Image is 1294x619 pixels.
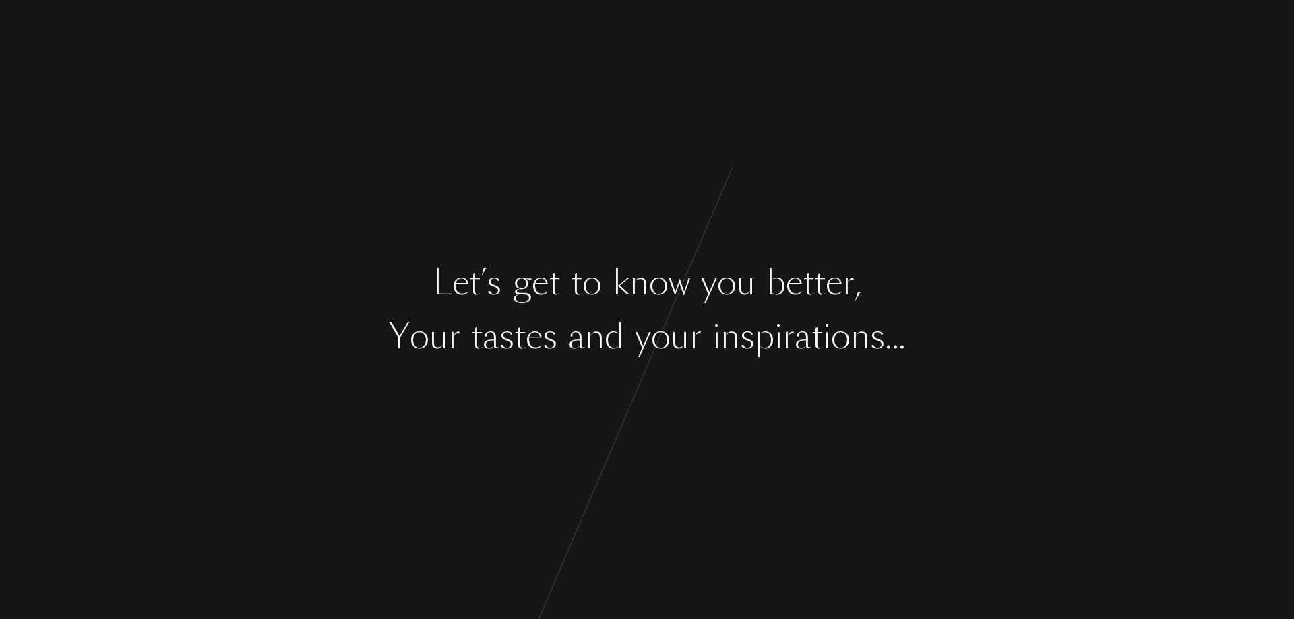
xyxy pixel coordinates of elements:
div: t [811,311,823,362]
div: a [568,311,585,362]
div: o [582,257,602,308]
div: r [842,257,855,308]
div: s [740,311,755,362]
div: e [826,257,842,308]
div: s [870,311,885,362]
div: . [898,311,905,362]
div: L [433,257,452,308]
div: n [585,311,605,362]
div: s [543,311,557,362]
div: s [499,311,514,362]
div: o [651,311,671,362]
div: e [532,257,549,308]
div: n [720,311,740,362]
div: t [803,257,814,308]
div: y [701,257,717,308]
div: o [649,257,669,308]
div: , [855,257,861,308]
div: p [755,311,774,362]
div: Y [389,311,410,362]
div: t [514,311,526,362]
div: a [795,311,811,362]
div: k [613,257,629,308]
div: b [766,257,786,308]
div: r [689,311,702,362]
div: n [629,257,649,308]
div: a [483,311,499,362]
div: e [786,257,803,308]
div: o [410,311,429,362]
div: o [717,257,737,308]
div: i [774,311,782,362]
div: . [885,311,892,362]
div: t [571,257,582,308]
div: r [782,311,795,362]
div: ’ [481,257,487,308]
div: d [605,311,624,362]
div: t [471,311,483,362]
div: u [737,257,756,308]
div: r [448,311,460,362]
div: i [823,311,831,362]
div: o [831,311,851,362]
div: g [512,257,532,308]
div: u [671,311,689,362]
div: t [469,257,481,308]
div: i [712,311,720,362]
div: y [635,311,651,362]
div: e [452,257,469,308]
div: w [669,257,690,308]
div: s [487,257,501,308]
div: t [549,257,560,308]
div: . [892,311,898,362]
div: e [526,311,543,362]
div: t [814,257,826,308]
div: n [851,311,870,362]
div: u [429,311,448,362]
